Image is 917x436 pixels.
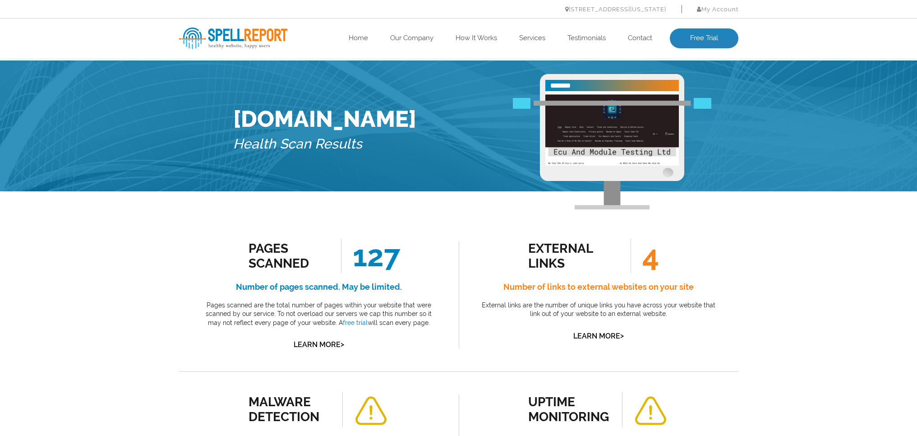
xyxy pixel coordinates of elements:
[620,329,624,342] span: >
[341,338,344,351] span: >
[249,394,330,424] div: malware detection
[249,241,330,271] div: Pages Scanned
[354,396,387,426] img: alert
[199,280,438,294] h4: Number of pages scanned. May be limited.
[528,394,610,424] div: uptime monitoring
[528,241,610,271] div: external links
[634,396,667,426] img: alert
[479,280,718,294] h4: Number of links to external websites on your site
[573,332,624,340] a: Learn More>
[545,91,679,166] img: Free Website Analysis
[540,74,684,209] img: Free Webiste Analysis
[233,106,416,132] h1: [DOMAIN_NAME]
[294,340,344,349] a: Learn More>
[631,239,659,273] span: 4
[233,132,416,156] h5: Health Scan Results
[513,106,711,116] img: Free Webiste Analysis
[479,301,718,319] p: External links are the number of unique links you have across your website that link out of your ...
[199,301,438,328] p: Pages scanned are the total number of pages within your website that were scanned by our service....
[341,239,400,273] span: 127
[343,319,368,326] a: free trial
